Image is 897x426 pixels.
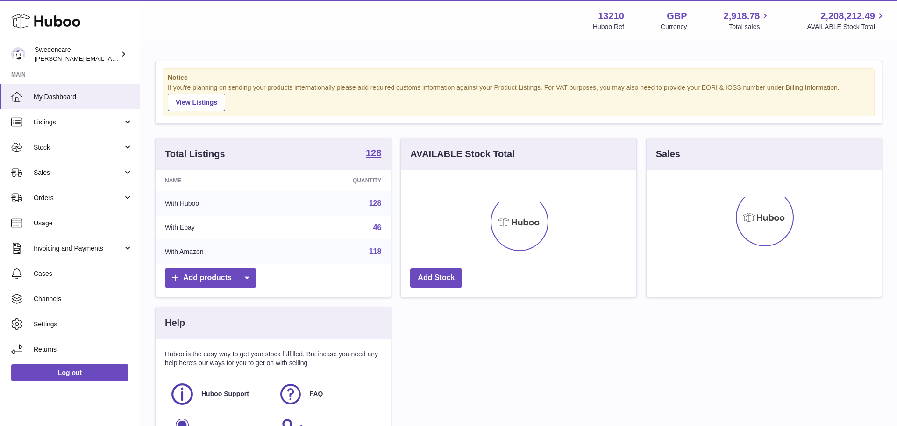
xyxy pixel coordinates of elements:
a: 128 [369,199,382,207]
a: View Listings [168,94,225,111]
span: 2,208,212.49 [820,10,875,22]
strong: Notice [168,73,869,82]
a: 118 [369,247,382,255]
th: Name [156,170,284,191]
a: 2,918.78 Total sales [724,10,771,31]
div: If you're planning on sending your products internationally please add required customs informati... [168,83,869,111]
h3: AVAILABLE Stock Total [410,148,514,160]
div: Huboo Ref [593,22,624,31]
a: 46 [373,224,382,231]
td: With Amazon [156,239,284,264]
span: [PERSON_NAME][EMAIL_ADDRESS][DOMAIN_NAME] [35,55,187,62]
span: Orders [34,194,123,202]
span: Channels [34,295,133,303]
img: rebecca.fall@swedencare.co.uk [11,47,25,61]
span: AVAILABLE Stock Total [807,22,886,31]
h3: Total Listings [165,148,225,160]
span: Returns [34,345,133,354]
a: Log out [11,364,128,381]
p: Huboo is the easy way to get your stock fulfilled. But incase you need any help here's our ways f... [165,350,381,368]
div: Currency [661,22,687,31]
span: Usage [34,219,133,228]
span: My Dashboard [34,93,133,101]
span: Cases [34,269,133,278]
td: With Ebay [156,216,284,240]
a: Add Stock [410,268,462,288]
strong: 128 [366,148,381,158]
h3: Help [165,317,185,329]
span: Total sales [729,22,770,31]
span: Sales [34,168,123,177]
span: FAQ [310,390,323,398]
span: Huboo Support [201,390,249,398]
strong: GBP [667,10,687,22]
a: FAQ [278,382,377,407]
a: Add products [165,268,256,288]
span: Settings [34,320,133,329]
span: Invoicing and Payments [34,244,123,253]
td: With Huboo [156,191,284,216]
th: Quantity [284,170,391,191]
strong: 13210 [598,10,624,22]
a: 128 [366,148,381,159]
a: Huboo Support [170,382,269,407]
span: Stock [34,143,123,152]
h3: Sales [656,148,680,160]
div: Swedencare [35,45,119,63]
span: 2,918.78 [724,10,760,22]
span: Listings [34,118,123,127]
a: 2,208,212.49 AVAILABLE Stock Total [807,10,886,31]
